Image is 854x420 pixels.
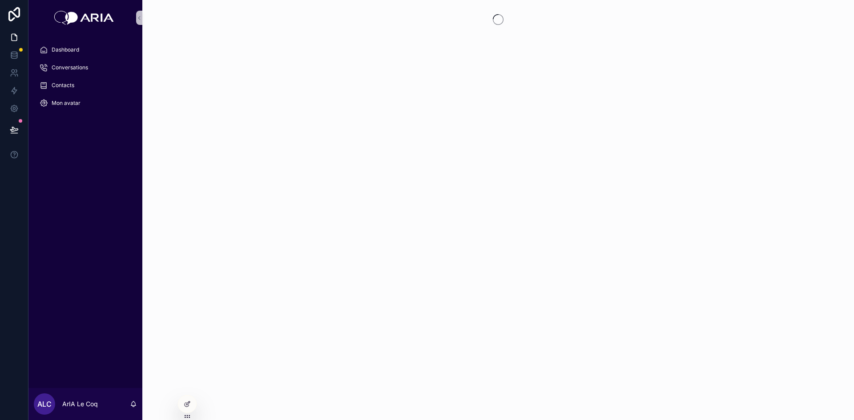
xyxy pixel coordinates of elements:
[62,400,98,408] p: ArIA Le Coq
[34,95,137,111] a: Mon avatar
[34,77,137,93] a: Contacts
[37,399,52,409] span: ALC
[52,82,74,89] span: Contacts
[52,46,79,53] span: Dashboard
[53,11,117,25] img: App logo
[34,42,137,58] a: Dashboard
[34,60,137,76] a: Conversations
[52,64,88,71] span: Conversations
[28,36,142,123] div: scrollable content
[52,100,81,107] span: Mon avatar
